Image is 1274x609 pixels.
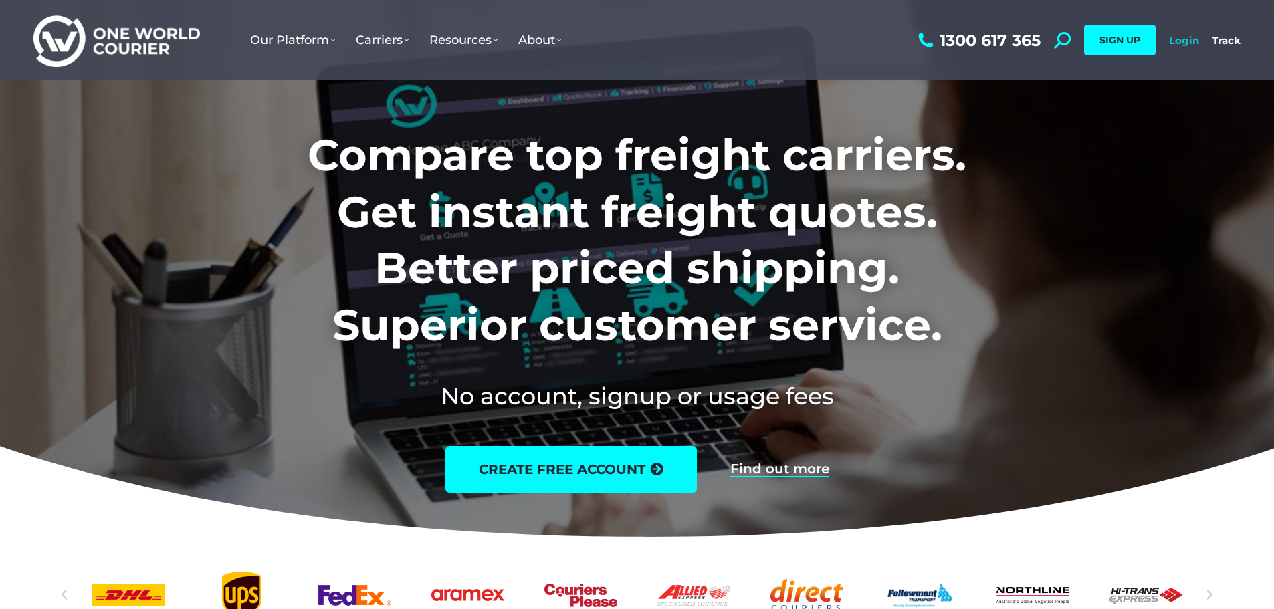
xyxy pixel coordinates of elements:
[346,19,419,61] a: Carriers
[518,33,562,47] span: About
[219,127,1055,353] h1: Compare top freight carriers. Get instant freight quotes. Better priced shipping. Superior custom...
[33,13,200,68] img: One World Courier
[419,19,508,61] a: Resources
[508,19,572,61] a: About
[915,32,1041,49] a: 1300 617 365
[219,380,1055,412] h2: No account, signup or usage fees
[240,19,346,61] a: Our Platform
[445,446,697,493] a: create free account
[1099,34,1140,46] span: SIGN UP
[730,462,829,477] a: Find out more
[1169,34,1199,47] a: Login
[1084,25,1156,55] a: SIGN UP
[429,33,498,47] span: Resources
[250,33,336,47] span: Our Platform
[356,33,409,47] span: Carriers
[1212,34,1241,47] a: Track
